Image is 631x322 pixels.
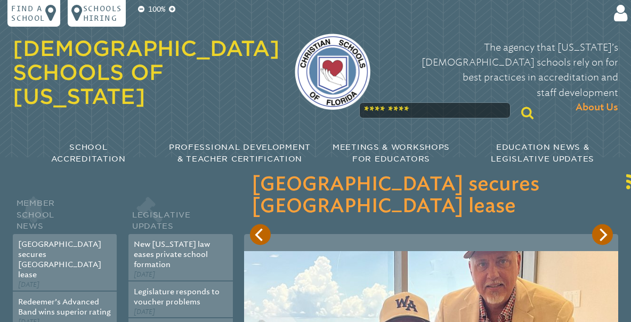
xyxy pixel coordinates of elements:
[83,4,122,23] p: Schools Hiring
[592,224,613,245] button: Next
[134,270,155,278] span: [DATE]
[128,195,233,234] h2: Legislative Updates
[576,100,618,115] span: About Us
[18,297,111,317] a: Redeemer’s Advanced Band wins superior rating
[13,195,117,234] h2: Member School News
[18,239,101,279] a: [GEOGRAPHIC_DATA] secures [GEOGRAPHIC_DATA] lease
[134,287,220,307] a: Legislature responds to voucher problems
[13,36,280,109] a: [DEMOGRAPHIC_DATA] Schools of [US_STATE]
[147,4,167,15] p: 100%
[51,142,126,163] span: School Accreditation
[386,40,619,116] p: The agency that [US_STATE]’s [DEMOGRAPHIC_DATA] schools rely on for best practices in accreditati...
[134,239,210,269] a: New [US_STATE] law eases private school formation
[333,142,450,163] span: Meetings & Workshops for Educators
[491,142,594,163] span: Education News & Legislative Updates
[295,34,370,109] img: csf-logo-web-colors.png
[250,224,271,245] button: Previous
[11,4,45,23] p: Find a school
[169,142,311,163] span: Professional Development & Teacher Certification
[134,308,155,316] span: [DATE]
[252,174,611,218] h3: [GEOGRAPHIC_DATA] secures [GEOGRAPHIC_DATA] lease
[18,280,39,288] span: [DATE]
